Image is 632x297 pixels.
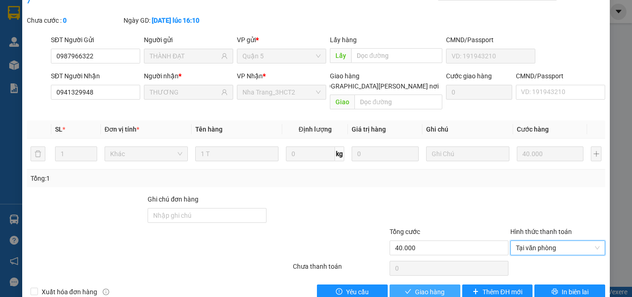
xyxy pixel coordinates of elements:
[405,288,411,296] span: check
[351,48,442,63] input: Dọc đường
[330,72,359,80] span: Giao hàng
[292,261,389,278] div: Chưa thanh toán
[110,147,182,161] span: Khác
[517,146,583,161] input: 0
[38,287,101,297] span: Xuất hóa đơn hàng
[103,289,109,295] span: info-circle
[415,287,445,297] span: Giao hàng
[31,173,245,183] div: Tổng: 1
[336,288,342,296] span: exclamation-circle
[312,81,442,91] span: [GEOGRAPHIC_DATA][PERSON_NAME] nơi
[148,208,266,223] input: Ghi chú đơn hàng
[516,241,600,255] span: Tại văn phòng
[354,95,442,109] input: Dọc đường
[591,146,601,161] button: plus
[221,89,228,95] span: user
[472,288,479,296] span: plus
[242,49,321,63] span: Quận 5
[237,72,263,80] span: VP Nhận
[237,35,326,45] div: VP gửi
[152,17,199,24] b: [DATE] lúc 16:10
[510,228,572,235] label: Hình thức thanh toán
[31,146,45,161] button: delete
[330,95,354,109] span: Giao
[63,17,67,24] b: 0
[446,72,492,80] label: Cước giao hàng
[298,126,331,133] span: Định lượng
[335,146,344,161] span: kg
[144,35,233,45] div: Người gửi
[446,49,535,63] input: VD: 191943210
[148,196,198,203] label: Ghi chú đơn hàng
[551,288,558,296] span: printer
[149,87,219,97] input: Tên người nhận
[390,228,420,235] span: Tổng cước
[124,15,218,25] div: Ngày GD:
[51,71,140,81] div: SĐT Người Nhận
[195,126,223,133] span: Tên hàng
[517,126,549,133] span: Cước hàng
[51,35,140,45] div: SĐT Người Gửi
[446,85,512,100] input: Cước giao hàng
[562,287,589,297] span: In biên lai
[149,51,219,61] input: Tên người gửi
[330,36,357,44] span: Lấy hàng
[346,287,369,297] span: Yêu cầu
[330,48,351,63] span: Lấy
[221,53,228,59] span: user
[144,71,233,81] div: Người nhận
[55,126,62,133] span: SL
[352,126,386,133] span: Giá trị hàng
[422,120,513,139] th: Ghi chú
[446,35,535,45] div: CMND/Passport
[27,15,122,25] div: Chưa cước :
[483,287,522,297] span: Thêm ĐH mới
[195,146,279,161] input: VD: Bàn, Ghế
[242,85,321,99] span: Nha Trang_3HCT2
[352,146,418,161] input: 0
[426,146,509,161] input: Ghi Chú
[105,126,139,133] span: Đơn vị tính
[516,71,605,81] div: CMND/Passport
